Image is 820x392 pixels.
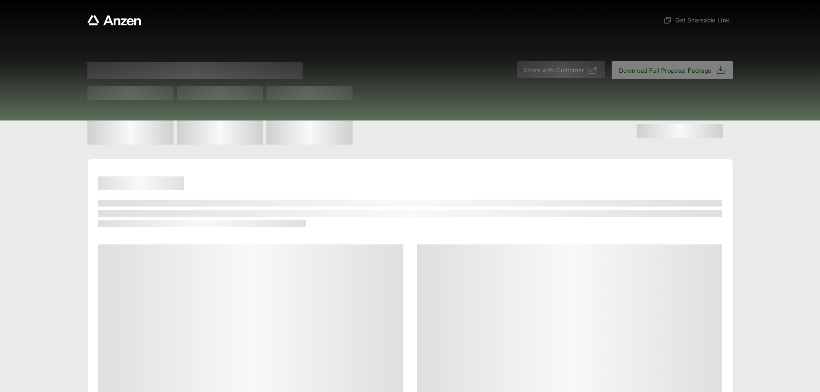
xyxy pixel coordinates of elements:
span: Proposal for [87,62,303,79]
span: Share with Customer [524,65,584,74]
span: Test [177,86,263,100]
a: Anzen website [87,15,141,25]
span: Test [266,86,353,100]
span: Get Shareable Link [663,15,729,25]
button: Get Shareable Link [660,12,733,28]
span: Test [87,86,173,100]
